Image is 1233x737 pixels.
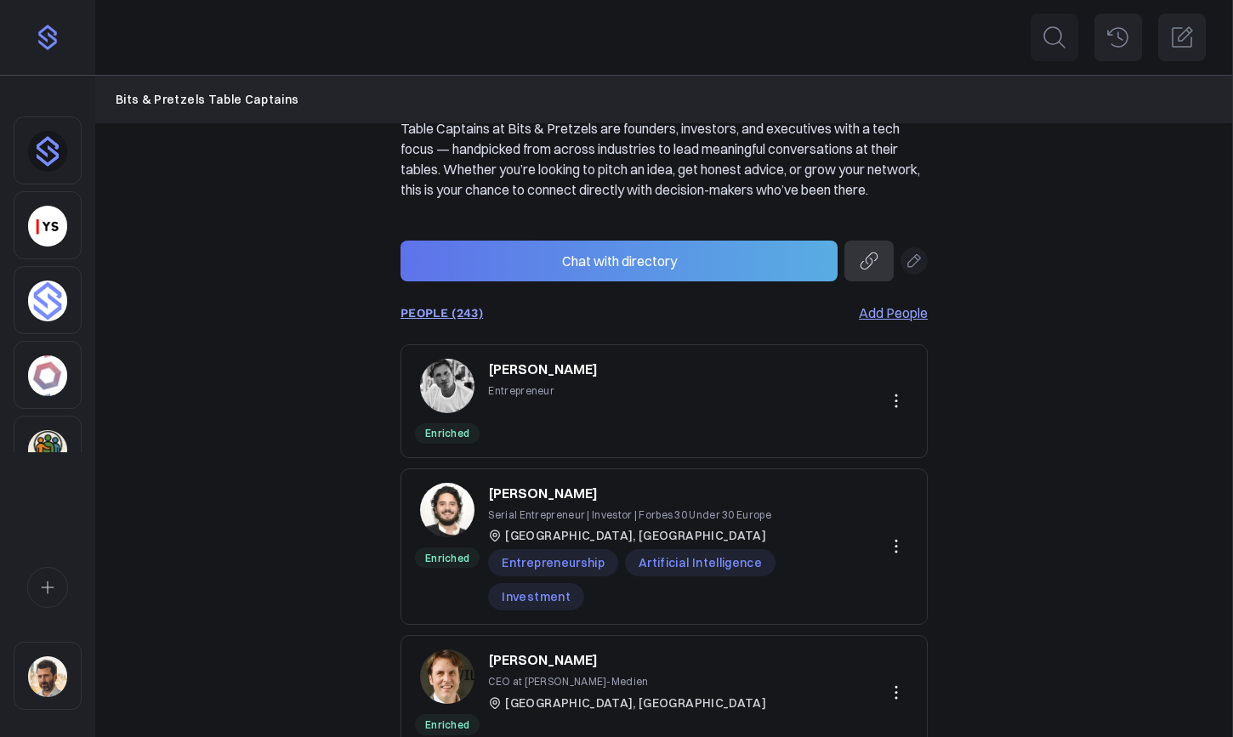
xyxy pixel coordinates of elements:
[859,303,928,323] a: Add People
[34,24,61,51] img: purple-logo-18f04229334c5639164ff563510a1dba46e1211543e89c7069427642f6c28bac.png
[625,549,776,576] span: Artificial Intelligence
[116,90,299,109] a: Bits & Pretzels Table Captains
[28,430,67,471] img: 3pj2efuqyeig3cua8agrd6atck9r
[415,547,480,568] p: Enriched
[116,90,1213,109] nav: Breadcrumb
[488,359,598,379] a: [PERSON_NAME]
[28,355,67,396] img: 4hc3xb4og75h35779zhp6duy5ffo
[28,281,67,321] img: 4sptar4mobdn0q43dsu7jy32kx6j
[488,583,584,610] span: Investment
[488,383,598,399] p: Entrepreneur
[488,507,872,523] p: Serial Entrepreneur | Investor | Forbes 30 Under 30 Europe
[505,694,766,712] span: [GEOGRAPHIC_DATA], [GEOGRAPHIC_DATA]
[505,526,766,545] span: [GEOGRAPHIC_DATA], [GEOGRAPHIC_DATA]
[28,131,67,172] img: dhnou9yomun9587rl8johsq6w6vr
[28,206,67,247] img: yorkseed.co
[401,306,483,320] a: PEOPLE (243)
[28,656,67,697] img: sqr4epb0z8e5jm577i6jxqftq3ng
[488,673,766,689] p: CEO at [PERSON_NAME]-Medien
[415,423,480,444] p: Enriched
[488,549,618,576] span: Entrepreneurship
[401,241,838,281] button: Chat with directory
[420,483,474,537] img: e05fdfdca70fa0011c32e5a41a2f883565fbdcab.jpg
[488,649,598,670] a: [PERSON_NAME]
[415,714,480,734] p: Enriched
[488,483,598,503] a: [PERSON_NAME]
[420,649,474,704] img: 3f97ad4a0fa0419950c773a7cb01cf7fa8c74bd6.jpg
[401,118,928,200] p: Table Captains at Bits & Pretzels are founders, investors, and executives with a tech focus — han...
[420,359,474,413] img: 181d44d3e9e93cea35ac9a8a949a3d6a360fcbab.jpg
